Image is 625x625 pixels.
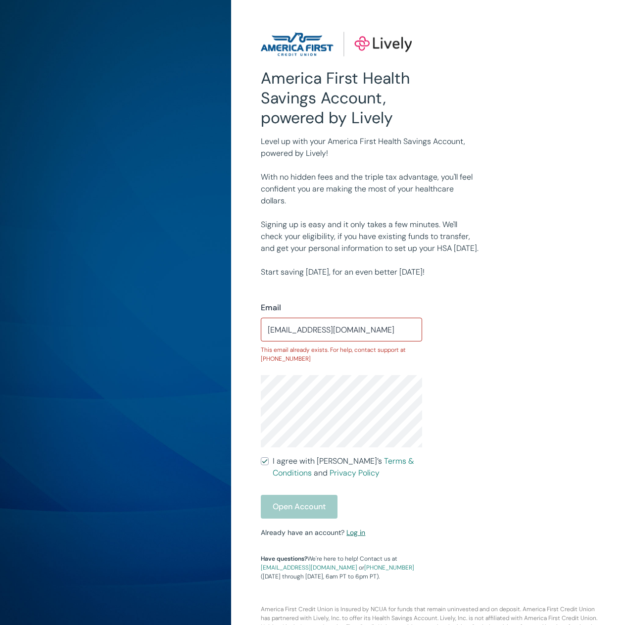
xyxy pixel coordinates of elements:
[261,68,422,128] h2: America First Health Savings Account, powered by Lively
[261,345,422,363] p: This email already exists. For help, contact support at [PHONE_NUMBER]
[346,528,365,537] a: Log in
[261,554,422,581] p: We're here to help! Contact us at or ([DATE] through [DATE], 6am PT to 6pm PT).
[261,528,365,537] small: Already have an account?
[261,171,480,207] p: With no hidden fees and the triple tax advantage, you'll feel confident you are making the most o...
[261,555,307,563] strong: Have questions?
[330,468,380,478] a: Privacy Policy
[261,302,281,314] label: Email
[261,266,480,278] p: Start saving [DATE], for an even better [DATE]!
[273,455,422,479] span: I agree with [PERSON_NAME]’s and
[261,219,480,254] p: Signing up is easy and it only takes a few minutes. We'll check your eligibility, if you have exi...
[261,32,411,56] img: Lively
[364,564,414,572] a: [PHONE_NUMBER]
[261,564,357,572] a: [EMAIL_ADDRESS][DOMAIN_NAME]
[261,136,480,159] p: Level up with your America First Health Savings Account, powered by Lively!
